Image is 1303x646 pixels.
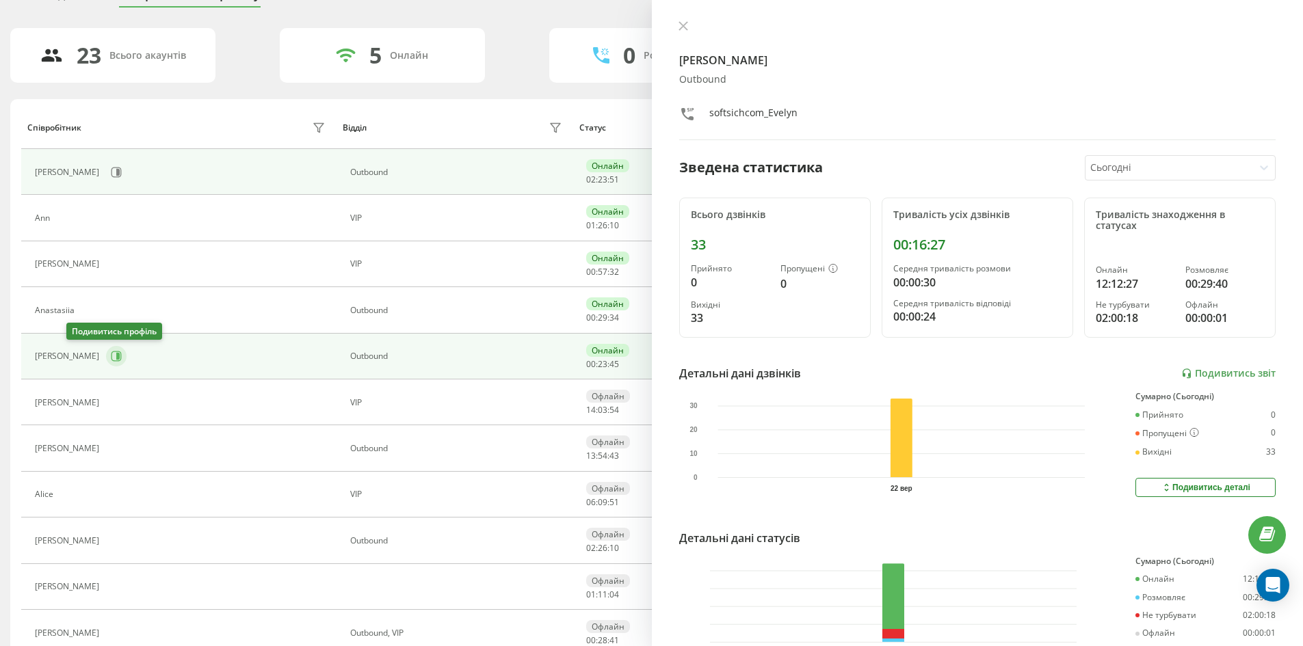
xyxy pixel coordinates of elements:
[350,351,566,361] div: Оutbound
[586,482,630,495] div: Офлайн
[1271,410,1276,420] div: 0
[598,496,607,508] span: 09
[1096,300,1174,310] div: Не турбувати
[1243,610,1276,620] div: 02:00:18
[609,542,619,554] span: 10
[586,589,596,600] span: 01
[579,123,606,133] div: Статус
[586,360,619,369] div: : :
[1135,574,1174,584] div: Онлайн
[689,402,698,409] text: 30
[689,426,698,433] text: 20
[586,312,596,323] span: 00
[1256,569,1289,602] div: Open Intercom Messenger
[586,159,629,172] div: Онлайн
[586,543,619,553] div: : :
[709,106,798,126] div: softsichcom_Evelyn
[586,358,596,370] span: 00
[77,42,101,68] div: 23
[350,167,566,177] div: Оutbound
[598,542,607,554] span: 26
[691,264,769,273] div: Прийнято
[691,274,769,291] div: 0
[598,358,607,370] span: 23
[1096,275,1174,292] div: 12:12:27
[691,209,859,221] div: Всього дзвінків
[1135,447,1172,457] div: Вихідні
[35,306,78,315] div: Anastasiia
[598,312,607,323] span: 29
[893,274,1062,291] div: 00:00:30
[1135,410,1183,420] div: Прийнято
[598,589,607,600] span: 11
[586,450,596,461] span: 13
[609,634,619,646] span: 41
[1135,628,1175,638] div: Офлайн
[586,435,630,448] div: Офлайн
[35,259,103,269] div: [PERSON_NAME]
[35,582,103,591] div: [PERSON_NAME]
[1181,368,1276,379] a: Подивитись звіт
[586,574,630,587] div: Офлайн
[609,266,619,278] span: 32
[109,50,186,62] div: Всього акаунтів
[609,496,619,508] span: 51
[35,351,103,361] div: [PERSON_NAME]
[1243,593,1276,602] div: 00:29:40
[598,634,607,646] span: 28
[691,310,769,326] div: 33
[35,213,53,223] div: Ann
[586,542,596,554] span: 02
[586,252,629,265] div: Онлайн
[586,620,630,633] div: Офлайн
[586,313,619,323] div: : :
[350,444,566,453] div: Оutbound
[350,536,566,546] div: Оutbound
[369,42,382,68] div: 5
[586,390,630,403] div: Офлайн
[350,489,566,499] div: VIP
[689,450,698,457] text: 10
[1161,482,1250,493] div: Подивитись деталі
[679,157,823,178] div: Зведена статистика
[586,175,619,185] div: : :
[586,636,619,645] div: : :
[35,489,57,499] div: Alice
[609,358,619,370] span: 45
[893,308,1062,325] div: 00:00:24
[35,167,103,177] div: [PERSON_NAME]
[1266,447,1276,457] div: 33
[586,221,619,230] div: : :
[598,404,607,416] span: 03
[586,634,596,646] span: 00
[598,219,607,231] span: 26
[35,536,103,546] div: [PERSON_NAME]
[891,485,912,492] text: 22 вер
[609,450,619,461] span: 43
[1135,478,1276,497] button: Подивитись деталі
[693,474,697,481] text: 0
[609,312,619,323] span: 34
[586,344,629,357] div: Онлайн
[1185,265,1264,275] div: Розмовляє
[350,213,566,223] div: VIP
[609,174,619,185] span: 51
[679,365,801,381] div: Детальні дані дзвінків
[350,259,566,269] div: VIP
[893,209,1062,221] div: Тривалість усіх дзвінків
[586,498,619,507] div: : :
[679,52,1276,68] h4: [PERSON_NAME]
[1135,556,1276,566] div: Сумарно (Сьогодні)
[1185,300,1264,310] div: Офлайн
[586,496,596,508] span: 06
[1271,428,1276,439] div: 0
[586,405,619,415] div: : :
[644,50,710,62] div: Розмовляють
[691,300,769,310] div: Вихідні
[609,219,619,231] span: 10
[609,404,619,416] span: 54
[1185,275,1264,292] div: 00:29:40
[691,237,859,253] div: 33
[780,275,859,292] div: 0
[390,50,428,62] div: Онлайн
